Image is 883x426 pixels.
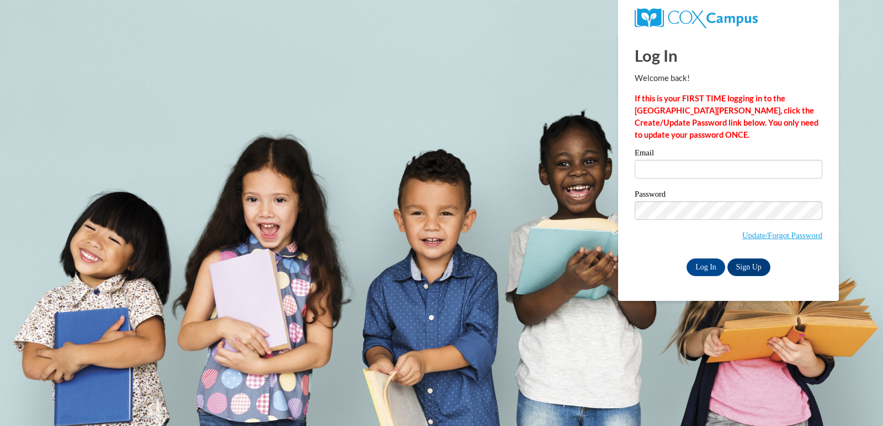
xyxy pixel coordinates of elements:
h1: Log In [635,44,822,67]
img: COX Campus [635,8,758,28]
a: COX Campus [635,13,758,22]
label: Password [635,190,822,201]
input: Log In [687,258,725,276]
a: Update/Forgot Password [742,231,822,240]
p: Welcome back! [635,72,822,84]
a: Sign Up [727,258,770,276]
strong: If this is your FIRST TIME logging in to the [GEOGRAPHIC_DATA][PERSON_NAME], click the Create/Upd... [635,94,818,139]
label: Email [635,149,822,160]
